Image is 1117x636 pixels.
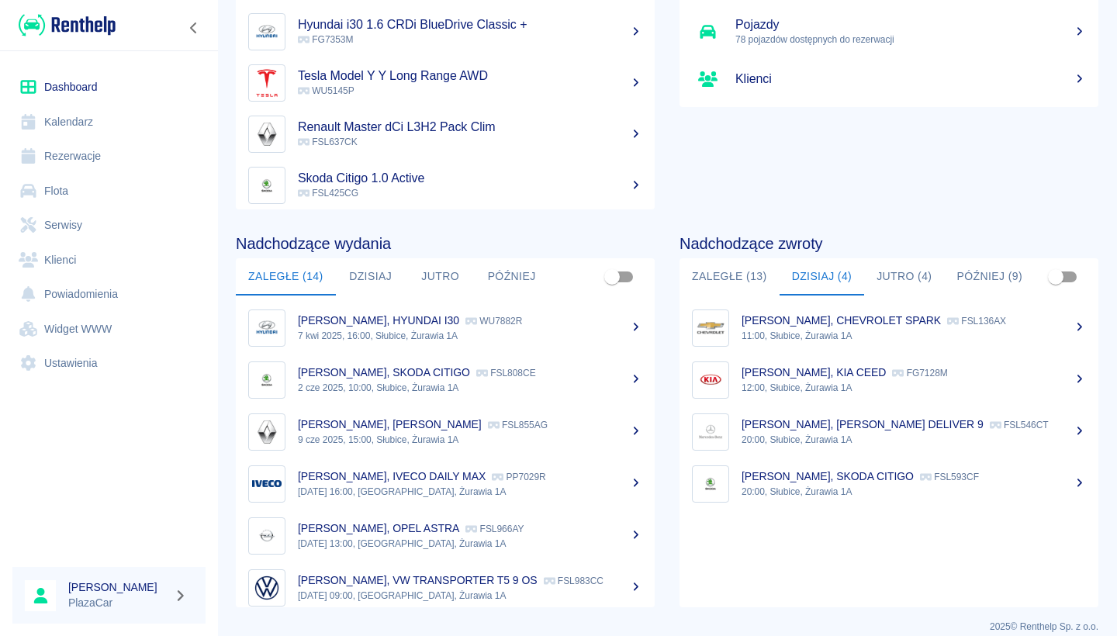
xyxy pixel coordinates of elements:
[492,472,545,482] p: PP7029R
[298,433,642,447] p: 9 cze 2025, 15:00, Słubice, Żurawia 1A
[298,574,538,586] p: [PERSON_NAME], VW TRANSPORTER T5 9 OS
[680,458,1098,510] a: Image[PERSON_NAME], SKODA CITIGO FSL593CF20:00, Słubice, Żurawia 1A
[735,17,1086,33] h5: Pojazdy
[236,234,655,253] h4: Nadchodzące wydania
[298,17,642,33] h5: Hyundai i30 1.6 CRDi BlueDrive Classic +
[236,354,655,406] a: Image[PERSON_NAME], SKODA CITIGO FSL808CE2 cze 2025, 10:00, Słubice, Żurawia 1A
[465,524,524,534] p: FSL966AY
[12,70,206,105] a: Dashboard
[947,316,1006,327] p: FSL136AX
[298,119,642,135] h5: Renault Master dCi L3H2 Pack Clim
[236,57,655,109] a: ImageTesla Model Y Y Long Range AWD WU5145P
[298,329,642,343] p: 7 kwi 2025, 16:00, Słubice, Żurawia 1A
[680,354,1098,406] a: Image[PERSON_NAME], KIA CEED FG7128M12:00, Słubice, Żurawia 1A
[68,595,168,611] p: PlazaCar
[298,537,642,551] p: [DATE] 13:00, [GEOGRAPHIC_DATA], Żurawia 1A
[12,277,206,312] a: Powiadomienia
[298,34,353,45] span: FG7353M
[944,258,1035,296] button: Później (9)
[298,418,482,430] p: [PERSON_NAME], [PERSON_NAME]
[12,139,206,174] a: Rezerwacje
[465,316,522,327] p: WU7882R
[680,406,1098,458] a: Image[PERSON_NAME], [PERSON_NAME] DELIVER 9 FSL546CT20:00, Słubice, Żurawia 1A
[696,417,725,447] img: Image
[742,433,1086,447] p: 20:00, Słubice, Żurawia 1A
[696,313,725,343] img: Image
[597,262,627,292] span: Pokaż przypisane tylko do mnie
[12,105,206,140] a: Kalendarz
[680,6,1098,57] a: Pojazdy78 pojazdów dostępnych do rezerwacji
[1041,262,1070,292] span: Pokaż przypisane tylko do mnie
[298,366,470,378] p: [PERSON_NAME], SKODA CITIGO
[12,346,206,381] a: Ustawienia
[236,258,336,296] button: Zaległe (14)
[742,418,984,430] p: [PERSON_NAME], [PERSON_NAME] DELIVER 9
[252,17,282,47] img: Image
[298,589,642,603] p: [DATE] 09:00, [GEOGRAPHIC_DATA], Żurawia 1A
[680,234,1098,253] h4: Nadchodzące zwroty
[742,381,1086,395] p: 12:00, Słubice, Żurawia 1A
[696,469,725,499] img: Image
[298,171,642,186] h5: Skoda Citigo 1.0 Active
[252,365,282,395] img: Image
[336,258,406,296] button: Dzisiaj
[252,313,282,343] img: Image
[680,302,1098,354] a: Image[PERSON_NAME], CHEVROLET SPARK FSL136AX11:00, Słubice, Żurawia 1A
[298,85,354,96] span: WU5145P
[680,258,780,296] button: Zaległe (13)
[252,171,282,200] img: Image
[735,71,1086,87] h5: Klienci
[236,160,655,211] a: ImageSkoda Citigo 1.0 Active FSL425CG
[12,243,206,278] a: Klienci
[742,329,1086,343] p: 11:00, Słubice, Żurawia 1A
[236,6,655,57] a: ImageHyundai i30 1.6 CRDi BlueDrive Classic + FG7353M
[735,33,1086,47] p: 78 pojazdów dostępnych do rezerwacji
[298,68,642,84] h5: Tesla Model Y Y Long Range AWD
[920,472,979,482] p: FSL593CF
[236,510,655,562] a: Image[PERSON_NAME], OPEL ASTRA FSL966AY[DATE] 13:00, [GEOGRAPHIC_DATA], Żurawia 1A
[252,521,282,551] img: Image
[298,314,459,327] p: [PERSON_NAME], HYUNDAI I30
[892,368,947,378] p: FG7128M
[252,469,282,499] img: Image
[236,109,655,160] a: ImageRenault Master dCi L3H2 Pack Clim FSL637CK
[12,208,206,243] a: Serwisy
[236,458,655,510] a: Image[PERSON_NAME], IVECO DAILY MAX PP7029R[DATE] 16:00, [GEOGRAPHIC_DATA], Żurawia 1A
[544,576,603,586] p: FSL983CC
[236,406,655,458] a: Image[PERSON_NAME], [PERSON_NAME] FSL855AG9 cze 2025, 15:00, Słubice, Żurawia 1A
[252,417,282,447] img: Image
[742,366,886,378] p: [PERSON_NAME], KIA CEED
[476,368,536,378] p: FSL808CE
[12,312,206,347] a: Widget WWW
[780,258,865,296] button: Dzisiaj (4)
[990,420,1049,430] p: FSL546CT
[236,562,655,614] a: Image[PERSON_NAME], VW TRANSPORTER T5 9 OS FSL983CC[DATE] 09:00, [GEOGRAPHIC_DATA], Żurawia 1A
[298,485,642,499] p: [DATE] 16:00, [GEOGRAPHIC_DATA], Żurawia 1A
[742,470,914,482] p: [PERSON_NAME], SKODA CITIGO
[252,68,282,98] img: Image
[19,12,116,38] img: Renthelp logo
[476,258,548,296] button: Później
[488,420,548,430] p: FSL855AG
[298,137,358,147] span: FSL637CK
[182,18,206,38] button: Zwiń nawigację
[252,119,282,149] img: Image
[12,12,116,38] a: Renthelp logo
[742,485,1086,499] p: 20:00, Słubice, Żurawia 1A
[696,365,725,395] img: Image
[12,174,206,209] a: Flota
[298,522,459,534] p: [PERSON_NAME], OPEL ASTRA
[252,573,282,603] img: Image
[68,579,168,595] h6: [PERSON_NAME]
[236,302,655,354] a: Image[PERSON_NAME], HYUNDAI I30 WU7882R7 kwi 2025, 16:00, Słubice, Żurawia 1A
[680,57,1098,101] a: Klienci
[742,314,941,327] p: [PERSON_NAME], CHEVROLET SPARK
[298,381,642,395] p: 2 cze 2025, 10:00, Słubice, Żurawia 1A
[864,258,944,296] button: Jutro (4)
[298,188,358,199] span: FSL425CG
[298,470,486,482] p: [PERSON_NAME], IVECO DAILY MAX
[406,258,476,296] button: Jutro
[236,620,1098,634] p: 2025 © Renthelp Sp. z o.o.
